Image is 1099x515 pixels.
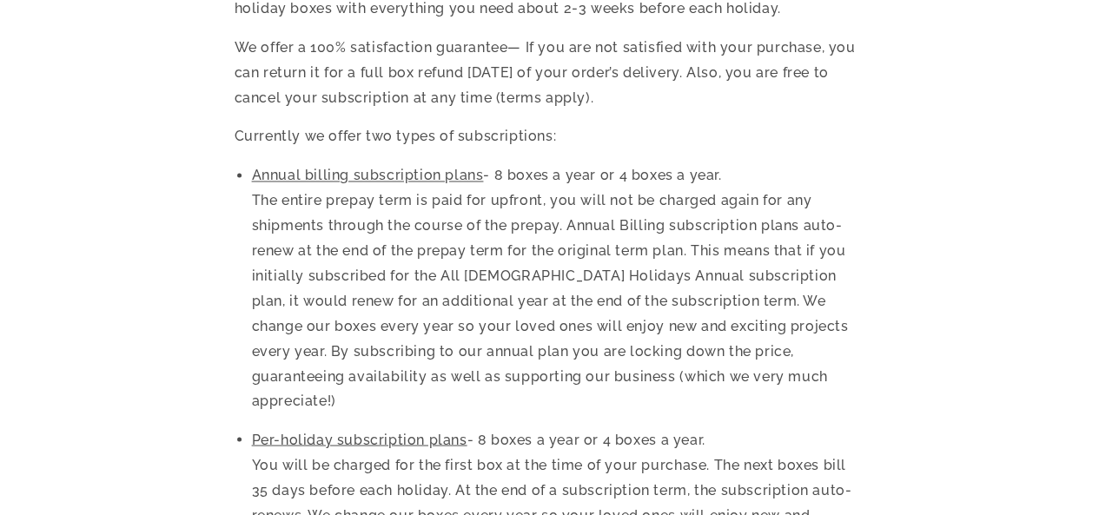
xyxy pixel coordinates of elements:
[252,431,467,447] span: Per-holiday subscription plans
[252,163,865,413] p: - 8 boxes a year or 4 boxes a year. The entire prepay term is paid for upfront, you will not be c...
[235,124,865,149] p: Currently we offer two types of subscriptions:
[252,167,484,183] span: Annual billing subscription plans
[235,36,865,110] p: We offer a 100% satisfaction guarantee— If you are not satisfied with your purchase, you can retu...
